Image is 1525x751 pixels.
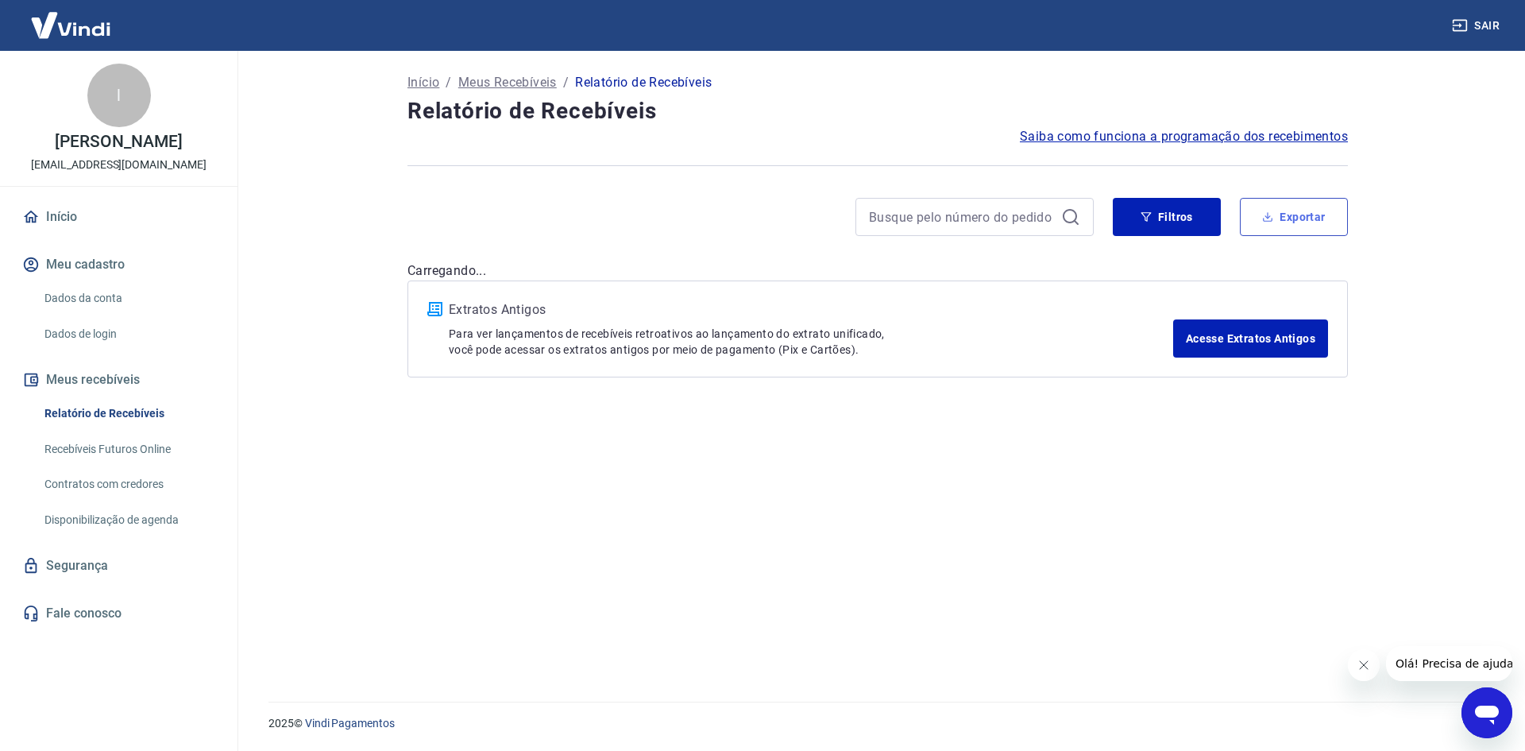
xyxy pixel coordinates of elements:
[38,397,218,430] a: Relatório de Recebíveis
[38,504,218,536] a: Disponibilização de agenda
[1461,687,1512,738] iframe: Botão para abrir a janela de mensagens
[563,73,569,92] p: /
[458,73,557,92] a: Meus Recebíveis
[38,433,218,466] a: Recebíveis Futuros Online
[1113,198,1221,236] button: Filtros
[446,73,451,92] p: /
[38,318,218,350] a: Dados de login
[19,596,218,631] a: Fale conosco
[19,362,218,397] button: Meus recebíveis
[10,11,133,24] span: Olá! Precisa de ajuda?
[87,64,151,127] div: l
[575,73,712,92] p: Relatório de Recebíveis
[19,247,218,282] button: Meu cadastro
[449,300,1173,319] p: Extratos Antigos
[1240,198,1348,236] button: Exportar
[1020,127,1348,146] a: Saiba como funciona a programação dos recebimentos
[38,468,218,501] a: Contratos com credores
[1173,319,1328,358] a: Acesse Extratos Antigos
[407,73,439,92] a: Início
[38,282,218,315] a: Dados da conta
[407,261,1348,281] p: Carregando...
[1348,649,1380,681] iframe: Fechar mensagem
[869,205,1055,229] input: Busque pelo número do pedido
[31,157,207,173] p: [EMAIL_ADDRESS][DOMAIN_NAME]
[449,326,1173,358] p: Para ver lançamentos de recebíveis retroativos ao lançamento do extrato unificado, você pode aces...
[1449,11,1506,41] button: Sair
[19,1,122,49] img: Vindi
[1386,646,1512,681] iframe: Mensagem da empresa
[19,548,218,583] a: Segurança
[268,715,1487,732] p: 2025 ©
[19,199,218,234] a: Início
[427,302,442,316] img: ícone
[305,717,395,730] a: Vindi Pagamentos
[407,95,1348,127] h4: Relatório de Recebíveis
[55,134,182,150] p: [PERSON_NAME]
